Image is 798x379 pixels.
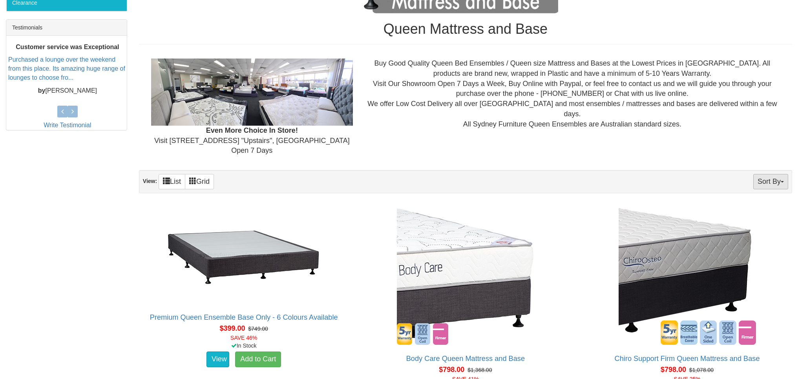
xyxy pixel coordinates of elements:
[159,174,185,189] a: List
[467,367,492,373] del: $1,368.00
[395,205,536,347] img: Body Care Queen Mattress and Base
[185,174,214,189] a: Grid
[8,86,127,95] p: [PERSON_NAME]
[248,326,268,332] del: $749.00
[139,21,792,37] h1: Queen Mattress and Base
[145,59,359,156] div: Visit [STREET_ADDRESS] "Upstairs", [GEOGRAPHIC_DATA] Open 7 Days
[753,174,788,189] button: Sort By
[615,355,760,363] a: Chiro Support Firm Queen Mattress and Base
[406,355,525,363] a: Body Care Queen Mattress and Base
[206,126,298,134] b: Even More Choice In Store!
[6,20,127,36] div: Testimonials
[151,59,353,126] img: Showroom
[8,56,125,81] a: Purchased a lounge over the weekend from this place. Its amazing huge range of lounges to choose ...
[143,178,157,184] strong: View:
[137,342,351,350] div: In Stock
[150,313,338,321] a: Premium Queen Ensemble Base Only - 6 Colours Available
[439,366,464,374] span: $798.00
[617,205,758,347] img: Chiro Support Firm Queen Mattress and Base
[230,335,257,341] font: SAVE 46%
[359,59,786,129] div: Buy Good Quality Queen Bed Ensembles / Queen size Mattress and Bases at the Lowest Prices in [GEO...
[206,352,229,367] a: View
[44,122,91,128] a: Write Testimonial
[16,44,119,50] b: Customer service was Exceptional
[163,205,324,306] img: Premium Queen Ensemble Base Only - 6 Colours Available
[235,352,281,367] a: Add to Cart
[219,324,245,332] span: $399.00
[661,366,686,374] span: $798.00
[689,367,714,373] del: $1,078.00
[38,87,46,94] b: by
